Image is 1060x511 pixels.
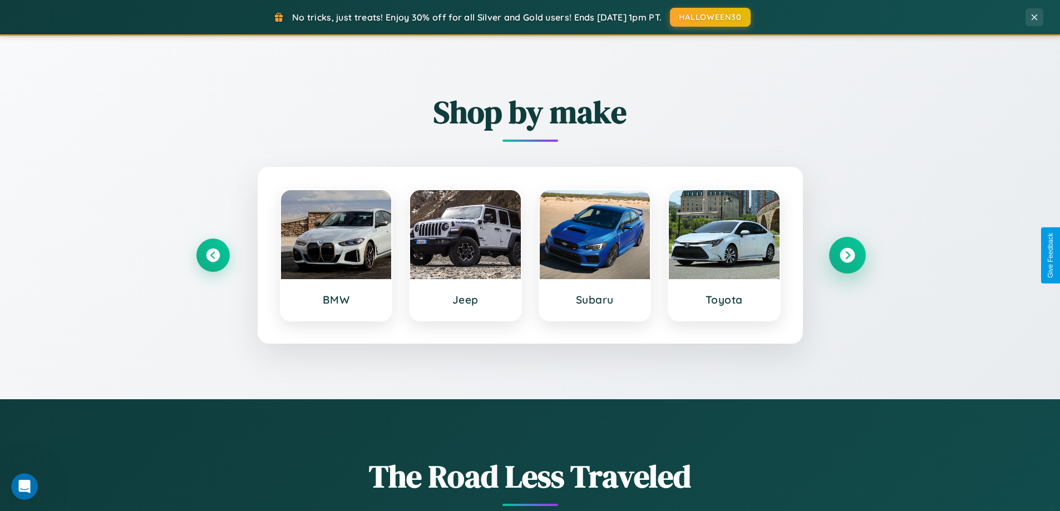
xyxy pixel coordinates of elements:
div: Give Feedback [1047,233,1054,278]
iframe: Intercom live chat [11,473,38,500]
h3: Jeep [421,293,510,306]
h3: BMW [292,293,381,306]
button: HALLOWEEN30 [670,8,751,27]
h3: Toyota [680,293,768,306]
h3: Subaru [551,293,639,306]
h2: Shop by make [196,91,864,133]
span: No tricks, just treats! Enjoy 30% off for all Silver and Gold users! Ends [DATE] 1pm PT. [292,12,662,23]
h1: The Road Less Traveled [196,455,864,498]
